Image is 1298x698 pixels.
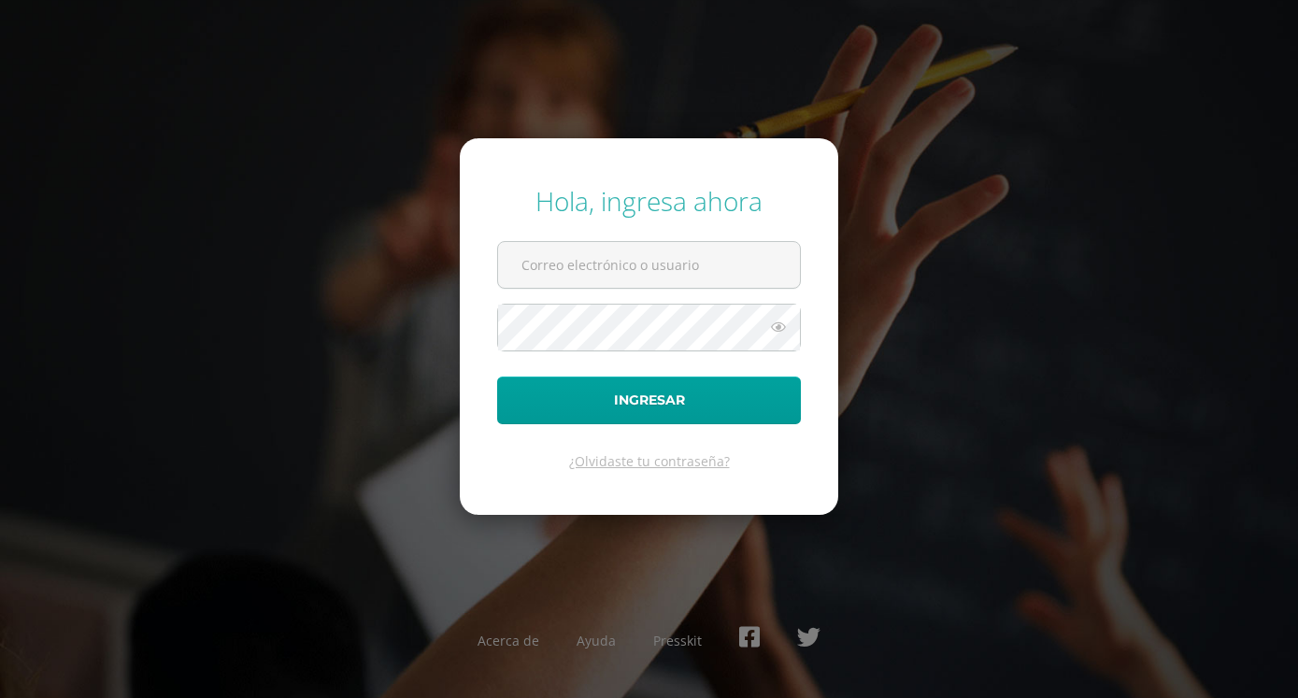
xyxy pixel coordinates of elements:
[577,632,616,649] a: Ayuda
[653,632,702,649] a: Presskit
[569,452,730,470] a: ¿Olvidaste tu contraseña?
[498,242,800,288] input: Correo electrónico o usuario
[478,632,539,649] a: Acerca de
[497,377,801,424] button: Ingresar
[497,183,801,219] div: Hola, ingresa ahora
